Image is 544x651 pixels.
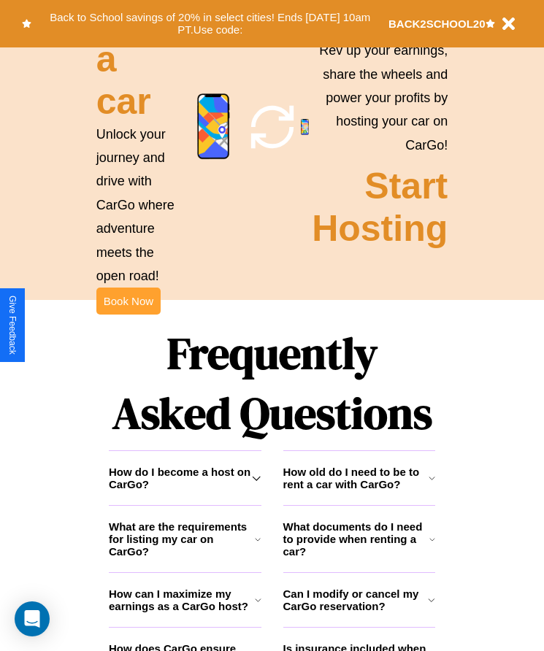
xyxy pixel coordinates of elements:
[312,39,448,157] p: Rev up your earnings, share the wheels and power your profits by hosting your car on CarGo!
[109,466,252,490] h3: How do I become a host on CarGo?
[283,588,429,612] h3: Can I modify or cancel my CarGo reservation?
[7,296,18,355] div: Give Feedback
[109,316,435,450] h1: Frequently Asked Questions
[109,520,255,558] h3: What are the requirements for listing my car on CarGo?
[96,288,161,315] button: Book Now
[301,119,309,135] img: phone
[197,93,230,160] img: phone
[31,7,388,40] button: Back to School savings of 20% in select cities! Ends [DATE] 10am PT.Use code:
[109,588,255,612] h3: How can I maximize my earnings as a CarGo host?
[15,601,50,636] div: Open Intercom Messenger
[283,466,429,490] h3: How old do I need to be to rent a car with CarGo?
[283,520,430,558] h3: What documents do I need to provide when renting a car?
[388,18,486,30] b: BACK2SCHOOL20
[312,165,448,250] h2: Start Hosting
[96,123,181,288] p: Unlock your journey and drive with CarGo where adventure meets the open road!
